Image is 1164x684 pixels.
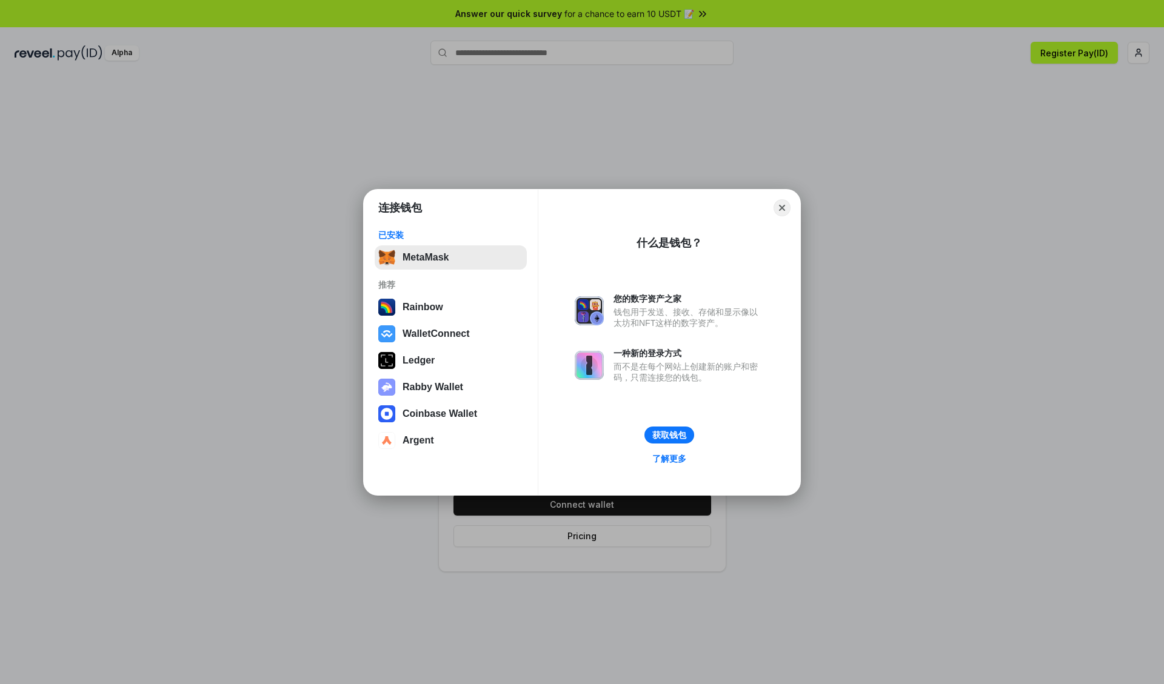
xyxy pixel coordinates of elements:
[378,299,395,316] img: svg+xml,%3Csvg%20width%3D%22120%22%20height%3D%22120%22%20viewBox%3D%220%200%20120%20120%22%20fil...
[652,453,686,464] div: 了解更多
[378,201,422,215] h1: 连接钱包
[575,351,604,380] img: svg+xml,%3Csvg%20xmlns%3D%22http%3A%2F%2Fwww.w3.org%2F2000%2Fsvg%22%20fill%3D%22none%22%20viewBox...
[378,230,523,241] div: 已安装
[774,199,791,216] button: Close
[375,245,527,270] button: MetaMask
[637,236,702,250] div: 什么是钱包？
[378,405,395,422] img: svg+xml,%3Csvg%20width%3D%2228%22%20height%3D%2228%22%20viewBox%3D%220%200%2028%2028%22%20fill%3D...
[378,325,395,342] img: svg+xml,%3Csvg%20width%3D%2228%22%20height%3D%2228%22%20viewBox%3D%220%200%2028%2028%22%20fill%3D...
[378,352,395,369] img: svg+xml,%3Csvg%20xmlns%3D%22http%3A%2F%2Fwww.w3.org%2F2000%2Fsvg%22%20width%3D%2228%22%20height%3...
[378,279,523,290] div: 推荐
[375,428,527,453] button: Argent
[614,361,764,383] div: 而不是在每个网站上创建新的账户和密码，只需连接您的钱包。
[378,379,395,396] img: svg+xml,%3Csvg%20xmlns%3D%22http%3A%2F%2Fwww.w3.org%2F2000%2Fsvg%22%20fill%3D%22none%22%20viewBox...
[403,408,477,419] div: Coinbase Wallet
[378,432,395,449] img: svg+xml,%3Csvg%20width%3D%2228%22%20height%3D%2228%22%20viewBox%3D%220%200%2028%2028%22%20fill%3D...
[645,451,694,467] a: 了解更多
[403,328,470,339] div: WalletConnect
[375,402,527,426] button: Coinbase Wallet
[644,427,694,443] button: 获取钱包
[375,295,527,319] button: Rainbow
[403,435,434,446] div: Argent
[375,348,527,373] button: Ledger
[403,355,435,366] div: Ledger
[403,252,449,263] div: MetaMask
[403,302,443,313] div: Rainbow
[652,430,686,440] div: 获取钱包
[614,307,764,328] div: 钱包用于发送、接收、存储和显示像以太坊和NFT这样的数字资产。
[614,348,764,359] div: 一种新的登录方式
[403,382,463,393] div: Rabby Wallet
[375,375,527,399] button: Rabby Wallet
[375,322,527,346] button: WalletConnect
[378,249,395,266] img: svg+xml,%3Csvg%20fill%3D%22none%22%20height%3D%2233%22%20viewBox%3D%220%200%2035%2033%22%20width%...
[614,293,764,304] div: 您的数字资产之家
[575,296,604,325] img: svg+xml,%3Csvg%20xmlns%3D%22http%3A%2F%2Fwww.w3.org%2F2000%2Fsvg%22%20fill%3D%22none%22%20viewBox...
